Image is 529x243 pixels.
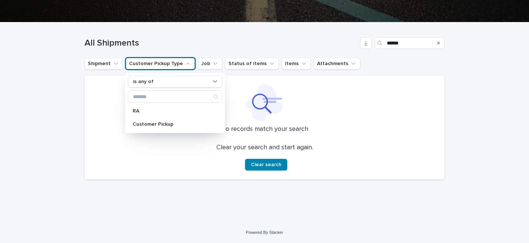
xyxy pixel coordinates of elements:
[246,230,283,235] a: Powered By Stacker
[314,58,360,69] button: Attachments
[133,108,210,114] p: RA
[251,162,281,167] span: Clear search
[225,58,279,69] button: Status of Items
[93,125,436,133] p: No records match your search
[128,90,222,103] div: Search
[84,58,123,69] button: Shipment
[129,91,222,103] input: Search
[84,38,357,49] h1: All Shipments
[126,58,195,69] button: Customer Pickup Type
[375,37,445,49] input: Search
[216,144,313,152] p: Clear your search and start again.
[133,122,210,127] p: Customer Pickup
[282,58,311,69] button: Items
[133,79,154,85] p: is any of
[245,159,287,171] button: Clear search
[198,58,222,69] button: Job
